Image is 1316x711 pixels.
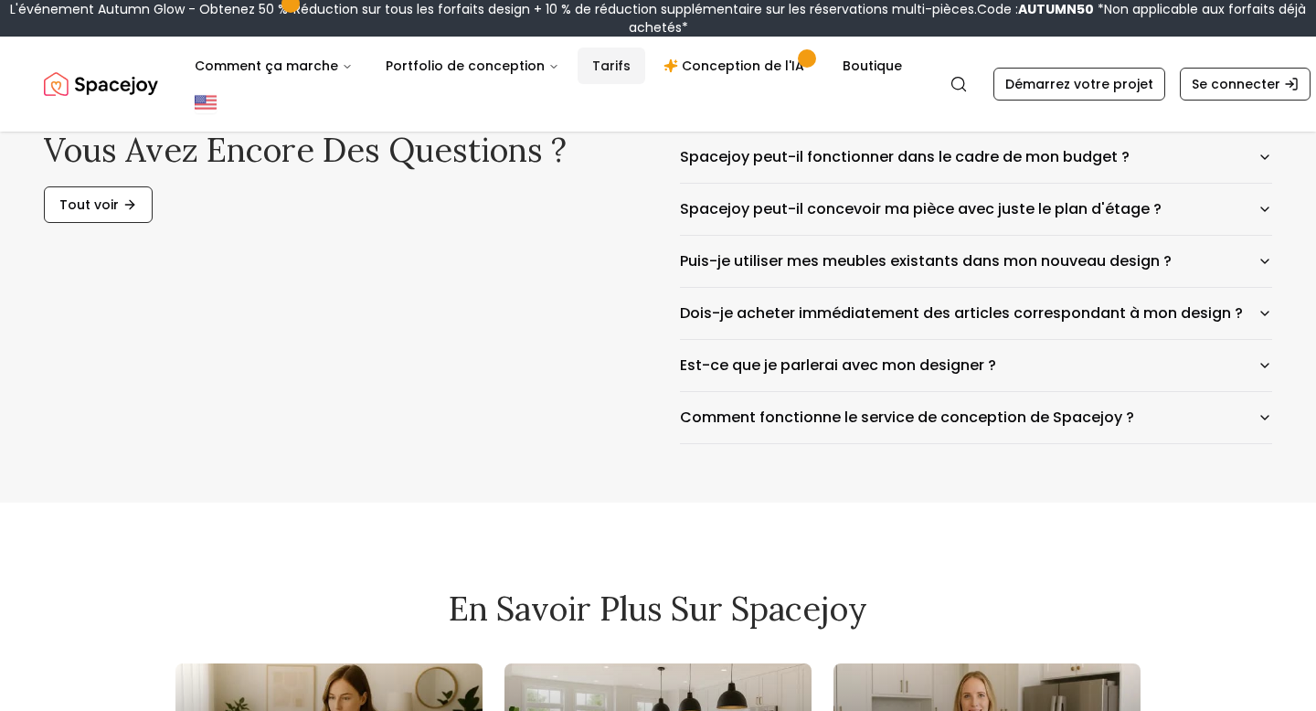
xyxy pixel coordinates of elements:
[828,48,917,84] a: Boutique
[180,48,367,84] button: Comment ça marche
[680,288,1272,339] button: Dois-je acheter immédiatement des articles correspondant à mon design ?
[680,132,1272,183] button: Spacejoy peut-il fonctionner dans le cadre de mon budget ?
[1192,75,1280,93] font: Se connecter
[449,588,867,630] font: En savoir plus sur Spacejoy
[44,129,567,171] font: Vous avez encore des questions ?
[44,66,158,102] img: Logo de Spacejoy
[44,66,158,102] a: Joie spatiale
[1180,68,1311,101] a: Se connecter
[578,48,645,84] a: Tarifs
[680,250,1172,271] font: Puis-je utiliser mes meubles existants dans mon nouveau design ?
[44,186,153,223] a: Tout voir
[592,57,631,75] font: Tarifs
[993,68,1165,101] a: Démarrez votre projet
[680,392,1272,443] button: Comment fonctionne le service de conception de Spacejoy ?
[649,48,824,84] a: Conception de l'IA
[680,236,1272,287] button: Puis-je utiliser mes meubles existants dans mon nouveau design ?
[195,57,338,75] font: Comment ça marche
[59,196,119,214] font: Tout voir
[195,91,217,113] img: États-Unis
[371,48,574,84] button: Portfolio de conception
[1005,75,1153,93] font: Démarrez votre projet
[44,37,1272,132] nav: Mondial
[680,146,1130,167] font: Spacejoy peut-il fonctionner dans le cadre de mon budget ?
[386,57,545,75] font: Portfolio de conception
[680,198,1162,219] font: Spacejoy peut-il concevoir ma pièce avec juste le plan d'étage ?
[682,57,804,75] font: Conception de l'IA
[680,302,1243,324] font: Dois-je acheter immédiatement des articles correspondant à mon design ?
[180,48,917,84] nav: Principal
[843,57,902,75] font: Boutique
[680,355,996,376] font: Est-ce que je parlerai avec mon designer ?
[680,340,1272,391] button: Est-ce que je parlerai avec mon designer ?
[680,184,1272,235] button: Spacejoy peut-il concevoir ma pièce avec juste le plan d'étage ?
[680,407,1134,428] font: Comment fonctionne le service de conception de Spacejoy ?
